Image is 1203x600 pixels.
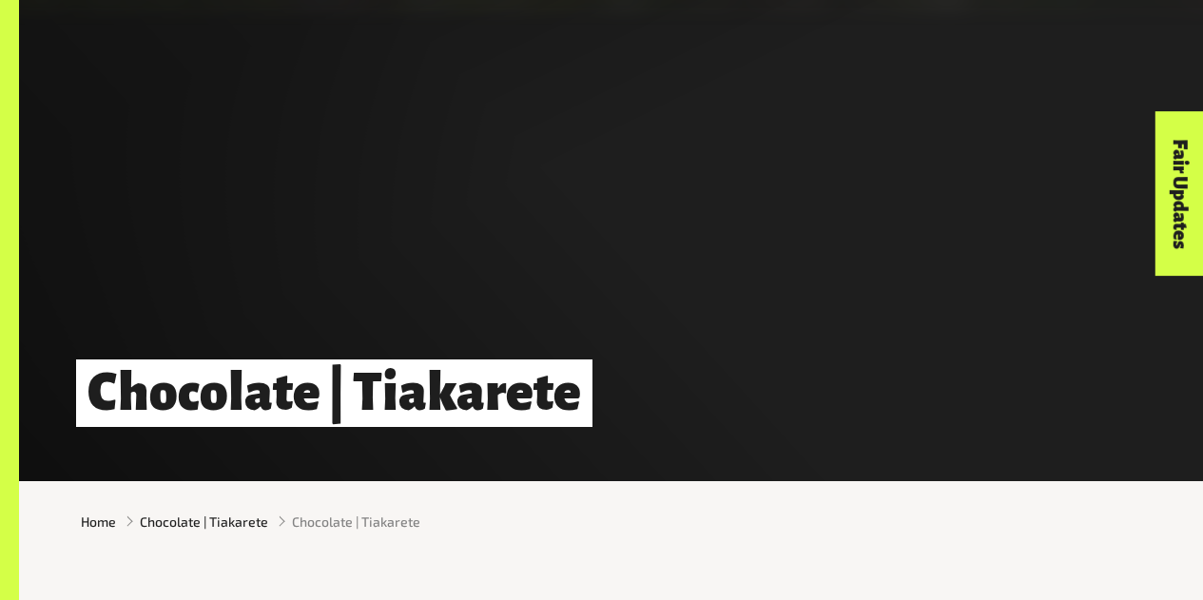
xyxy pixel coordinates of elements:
[140,512,268,532] a: Chocolate | Tiakarete
[292,512,420,532] span: Chocolate | Tiakarete
[81,512,116,532] a: Home
[76,359,592,427] h1: Chocolate | Tiakarete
